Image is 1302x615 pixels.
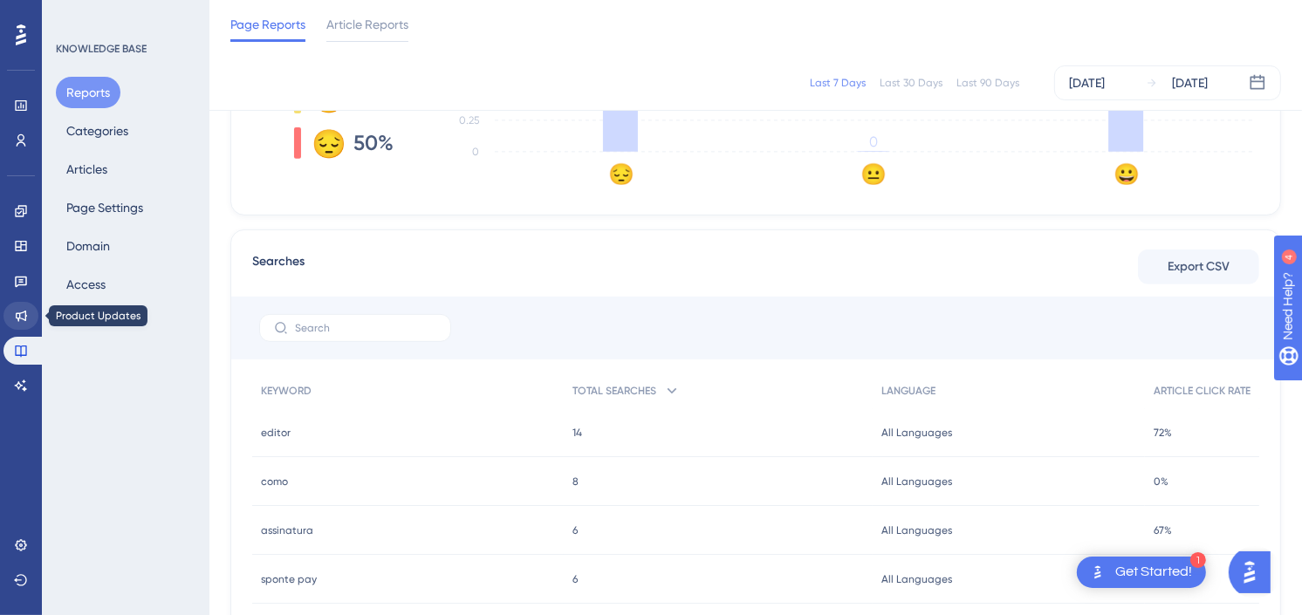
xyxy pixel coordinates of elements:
[1154,523,1172,537] span: 67%
[295,322,436,334] input: Search
[881,426,952,440] span: All Languages
[326,14,408,35] span: Article Reports
[881,523,952,537] span: All Languages
[472,146,479,158] tspan: 0
[1087,562,1108,583] img: launcher-image-alternative-text
[572,523,578,537] span: 6
[1069,72,1105,93] div: [DATE]
[572,572,578,586] span: 6
[1190,552,1206,568] div: 1
[1077,557,1206,588] div: Open Get Started! checklist, remaining modules: 1
[56,154,118,185] button: Articles
[880,76,942,90] div: Last 30 Days
[1168,256,1230,277] span: Export CSV
[881,475,952,489] span: All Languages
[1172,72,1208,93] div: [DATE]
[56,192,154,223] button: Page Settings
[252,251,305,283] span: Searches
[312,84,339,112] div: 😐
[56,230,120,262] button: Domain
[230,14,305,35] span: Page Reports
[261,426,291,440] span: editor
[1138,249,1259,284] button: Export CSV
[881,572,952,586] span: All Languages
[261,475,288,489] span: como
[261,523,313,537] span: assinatura
[56,115,139,147] button: Categories
[312,129,339,157] div: 😔
[572,475,579,489] span: 8
[1114,161,1140,187] text: 😀
[1115,563,1192,582] div: Get Started!
[41,4,109,25] span: Need Help?
[261,572,317,586] span: sponte pay
[572,384,656,398] span: TOTAL SEARCHES
[56,77,120,108] button: Reports
[869,133,878,150] tspan: 0
[353,129,394,157] span: 50%
[261,384,312,398] span: KEYWORD
[56,269,116,300] button: Access
[1154,426,1172,440] span: 72%
[608,161,634,187] text: 😔
[1154,475,1168,489] span: 0%
[881,384,935,398] span: LANGUAGE
[1154,384,1251,398] span: ARTICLE CLICK RATE
[56,42,147,56] div: KNOWLEDGE BASE
[810,76,866,90] div: Last 7 Days
[1229,546,1281,598] iframe: UserGuiding AI Assistant Launcher
[572,426,582,440] span: 14
[120,9,126,23] div: 4
[459,114,479,126] tspan: 0.25
[861,161,887,187] text: 😐
[956,76,1019,90] div: Last 90 Days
